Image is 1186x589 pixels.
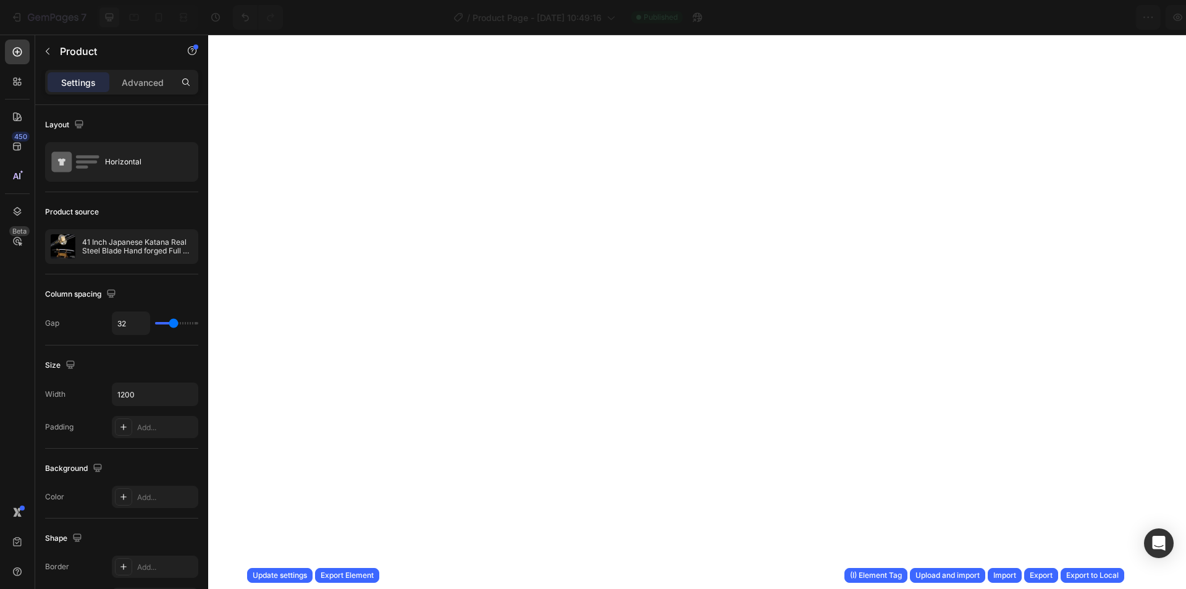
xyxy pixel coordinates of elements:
div: Open Intercom Messenger [1144,528,1174,558]
div: Width [45,389,65,400]
span: / [467,11,470,24]
div: Undo/Redo [233,5,283,30]
iframe: Design area [208,35,1186,589]
div: Export [1030,570,1053,581]
input: Auto [112,312,149,334]
button: Save [1058,5,1099,30]
div: Product source [45,206,99,218]
button: Export [1024,568,1058,583]
p: 7 [81,10,86,25]
span: Save [1069,12,1089,23]
div: Horizontal [105,148,180,176]
div: Padding [45,422,74,433]
img: product feature img [51,234,75,259]
p: Settings [61,76,96,89]
div: Column spacing [45,286,119,303]
div: Export to Local [1066,570,1119,581]
button: Export to Local [1061,568,1124,583]
div: Shape [45,530,85,547]
div: Add... [137,562,195,573]
button: Update settings [247,568,313,583]
button: (I) Element Tag [844,568,907,583]
span: Product Page - [DATE] 10:49:16 [473,11,602,24]
div: Upload and import [915,570,980,581]
div: Beta [9,226,30,236]
button: Upload and import [910,568,985,583]
p: Advanced [122,76,164,89]
div: 450 [12,132,30,142]
div: Size [45,357,78,374]
div: (I) Element Tag [850,570,902,581]
button: 7 [5,5,92,30]
div: Add... [137,492,195,503]
p: 41 Inch Japanese Katana Real Steel Blade Hand forged Full Tang Black Glossy Sheath Razor Sharp Fo... [82,238,193,255]
span: 27 products assigned [933,11,1025,24]
div: Layout [45,117,86,133]
span: Published [644,12,678,23]
div: Background [45,460,105,477]
input: Auto [112,383,198,405]
div: Gap [45,318,59,329]
div: Import [993,570,1016,581]
div: Color [45,491,64,502]
div: Publish [1114,11,1145,24]
div: Border [45,561,69,572]
button: 27 products assigned [923,5,1053,30]
p: Product [60,44,165,59]
button: Publish [1104,5,1156,30]
div: Update settings [253,570,307,581]
div: Export Element [321,570,374,581]
button: Export Element [315,568,379,583]
button: Import [988,568,1022,583]
div: Add... [137,422,195,433]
